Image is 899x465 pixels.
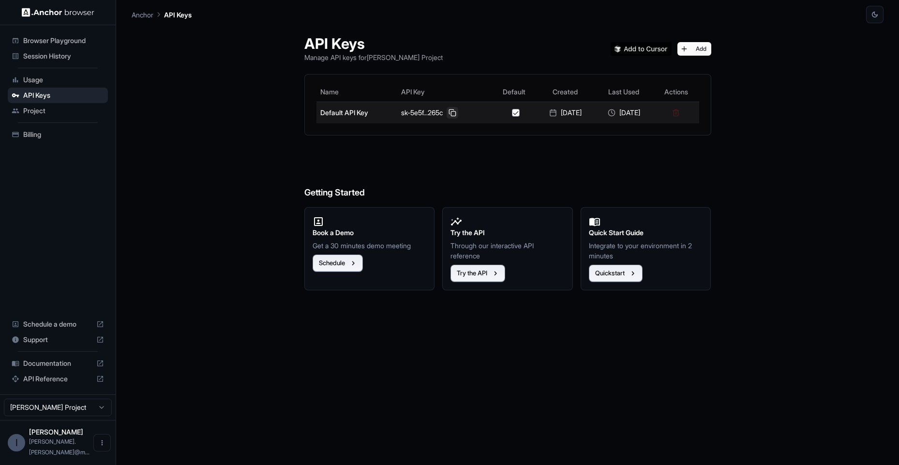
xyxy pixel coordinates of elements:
[164,10,192,20] p: API Keys
[401,107,488,119] div: sk-5e5f...265c
[8,88,108,103] div: API Keys
[492,82,536,102] th: Default
[23,359,92,368] span: Documentation
[132,10,153,20] p: Anchor
[450,265,505,282] button: Try the API
[313,227,427,238] h2: Book a Demo
[8,72,108,88] div: Usage
[313,255,363,272] button: Schedule
[29,428,83,436] span: Ivan Sanchez
[8,356,108,371] div: Documentation
[23,335,92,345] span: Support
[8,48,108,64] div: Session History
[313,240,427,251] p: Get a 30 minutes demo meeting
[22,8,94,17] img: Anchor Logo
[23,106,104,116] span: Project
[677,42,711,56] button: Add
[29,438,90,456] span: ivan.sanchez@medtrainer.com
[8,103,108,119] div: Project
[8,127,108,142] div: Billing
[611,42,672,56] img: Add anchorbrowser MCP server to Cursor
[653,82,699,102] th: Actions
[589,227,703,238] h2: Quick Start Guide
[132,9,192,20] nav: breadcrumb
[23,319,92,329] span: Schedule a demo
[316,82,398,102] th: Name
[93,434,111,451] button: Open menu
[536,82,595,102] th: Created
[8,371,108,387] div: API Reference
[8,316,108,332] div: Schedule a demo
[447,107,458,119] button: Copy API key
[450,240,565,261] p: Through our interactive API reference
[8,33,108,48] div: Browser Playground
[304,35,443,52] h1: API Keys
[589,240,703,261] p: Integrate to your environment in 2 minutes
[23,51,104,61] span: Session History
[397,82,492,102] th: API Key
[23,374,92,384] span: API Reference
[23,36,104,45] span: Browser Playground
[8,434,25,451] div: I
[304,147,711,200] h6: Getting Started
[304,52,443,62] p: Manage API keys for [PERSON_NAME] Project
[540,108,591,118] div: [DATE]
[450,227,565,238] h2: Try the API
[599,108,649,118] div: [DATE]
[589,265,643,282] button: Quickstart
[8,332,108,347] div: Support
[23,75,104,85] span: Usage
[595,82,653,102] th: Last Used
[316,102,398,123] td: Default API Key
[23,90,104,100] span: API Keys
[23,130,104,139] span: Billing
